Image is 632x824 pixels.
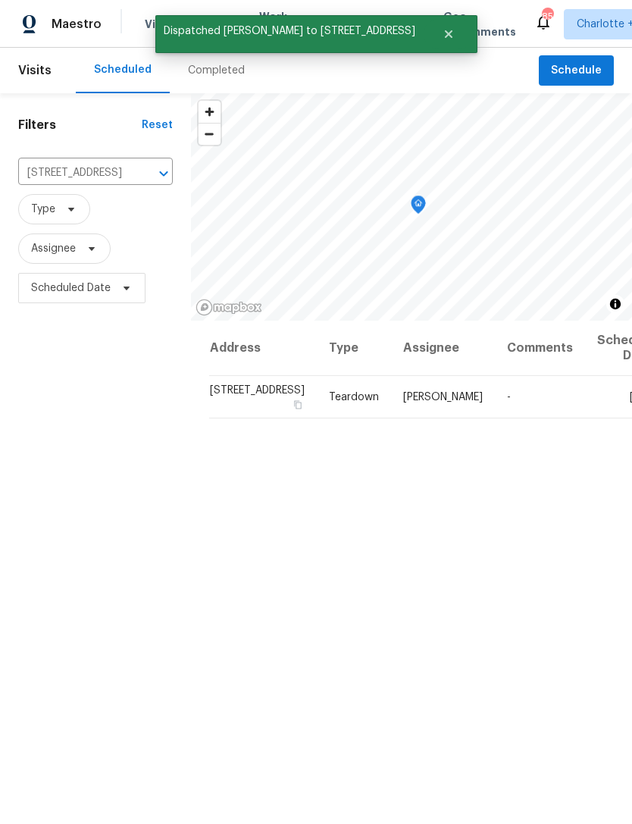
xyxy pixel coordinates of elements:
div: 85 [542,9,552,24]
span: Visits [145,17,176,32]
th: Assignee [391,321,495,376]
span: Schedule [551,61,602,80]
span: Toggle attribution [611,296,620,312]
span: Type [31,202,55,217]
button: Zoom out [199,123,221,145]
input: Search for an address... [18,161,130,185]
span: Maestro [52,17,102,32]
span: Visits [18,54,52,87]
a: Mapbox homepage [196,299,262,316]
h1: Filters [18,117,142,133]
span: Assignee [31,241,76,256]
button: Close [424,19,474,49]
button: Schedule [539,55,614,86]
span: Work Orders [259,9,298,39]
div: Map marker [411,196,426,219]
span: - [507,392,511,403]
span: Geo Assignments [443,9,516,39]
th: Address [209,321,317,376]
button: Toggle attribution [606,295,624,313]
span: [PERSON_NAME] [403,392,483,403]
div: Completed [188,63,245,78]
button: Zoom in [199,101,221,123]
div: Scheduled [94,62,152,77]
span: Scheduled Date [31,280,111,296]
button: Open [153,163,174,184]
div: Reset [142,117,173,133]
th: Comments [495,321,585,376]
span: Dispatched [PERSON_NAME] to [STREET_ADDRESS] [155,15,424,47]
span: [STREET_ADDRESS] [210,385,305,396]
